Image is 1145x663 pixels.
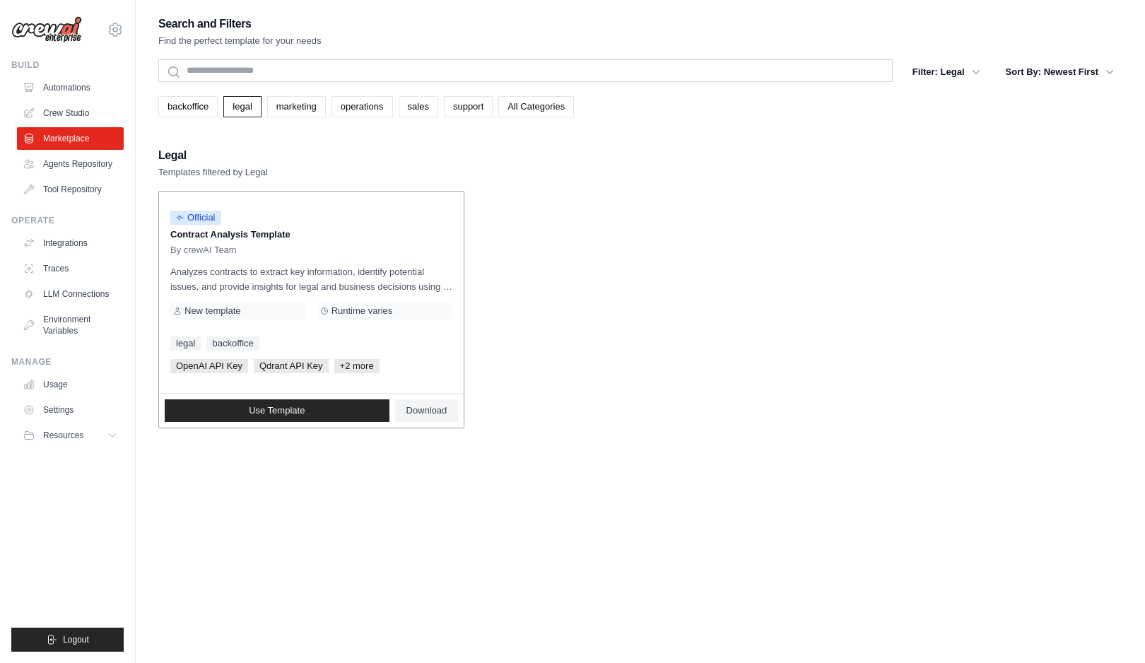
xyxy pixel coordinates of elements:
a: Download [395,399,459,422]
a: legal [170,336,201,351]
a: Environment Variables [17,308,124,342]
p: Find the perfect template for your needs [158,34,322,48]
a: Traces [17,257,124,280]
a: legal [223,96,261,117]
button: Sort By: Newest First [997,59,1122,85]
a: Tool Repository [17,178,124,201]
img: Logo [11,16,82,43]
h2: Search and Filters [158,14,322,34]
a: Use Template [165,399,389,422]
span: Official [170,211,221,225]
a: LLM Connections [17,283,124,305]
span: OpenAI API Key [170,359,248,373]
h2: Legal [158,146,268,165]
a: Crew Studio [17,102,124,124]
a: Usage [17,373,124,396]
div: Manage [11,356,124,368]
a: Marketplace [17,127,124,150]
span: Download [406,405,447,416]
div: Operate [11,215,124,226]
span: Runtime varies [331,305,393,317]
a: Settings [17,399,124,421]
p: Templates filtered by Legal [158,165,268,180]
button: Logout [11,628,124,652]
button: Resources [17,424,124,447]
span: Logout [63,634,89,645]
p: Contract Analysis Template [170,228,452,242]
a: Integrations [17,232,124,254]
span: New template [184,305,240,317]
a: All Categories [498,96,574,117]
div: Build [11,59,124,71]
span: By crewAI Team [170,245,237,256]
a: Agents Repository [17,153,124,175]
span: Resources [43,430,83,441]
a: operations [331,96,393,117]
p: Analyzes contracts to extract key information, identify potential issues, and provide insights fo... [170,264,452,294]
a: backoffice [206,336,259,351]
a: sales [399,96,438,117]
a: backoffice [158,96,218,117]
span: Qdrant API Key [254,359,329,373]
span: +2 more [334,359,380,373]
span: Use Template [249,405,305,416]
a: Automations [17,76,124,99]
a: marketing [267,96,326,117]
button: Filter: Legal [904,59,989,85]
a: support [444,96,493,117]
